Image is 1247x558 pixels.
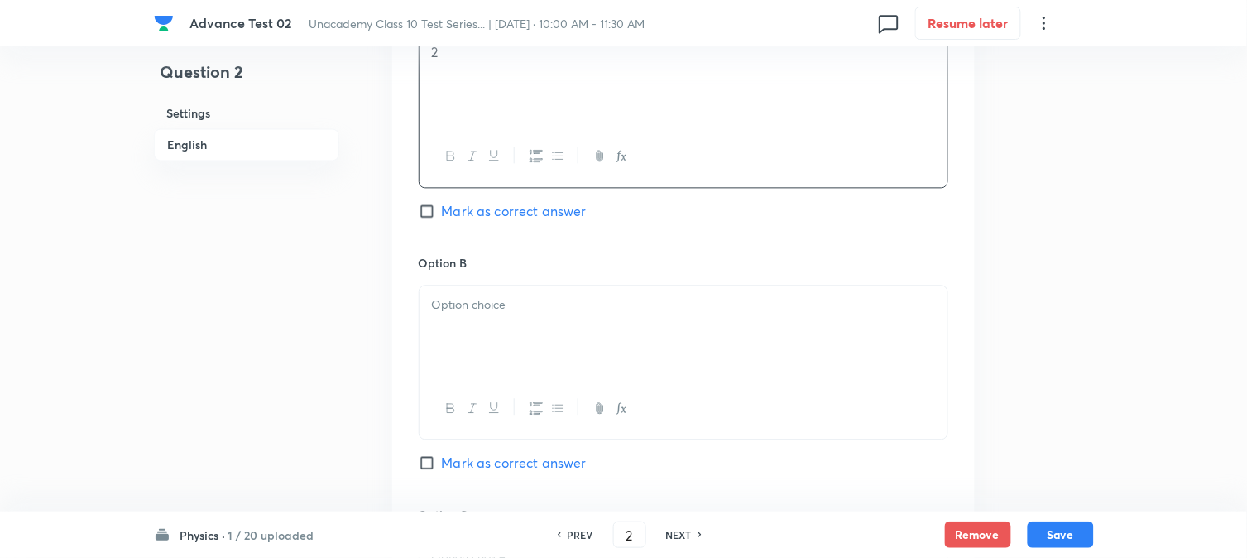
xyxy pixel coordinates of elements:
[154,128,339,161] h6: English
[568,527,593,542] h6: PREV
[154,60,339,98] h4: Question 2
[419,254,948,272] h6: Option B
[154,98,339,128] h6: Settings
[915,7,1021,40] button: Resume later
[180,527,226,544] h6: Physics ·
[442,201,587,221] span: Mark as correct answer
[432,43,935,62] p: 2
[442,453,587,473] span: Mark as correct answer
[1028,522,1094,548] button: Save
[228,527,314,544] h6: 1 / 20 uploaded
[666,527,692,542] h6: NEXT
[154,13,174,33] img: Company Logo
[189,14,292,31] span: Advance Test 02
[419,506,948,523] h6: Option C
[945,522,1011,548] button: Remove
[154,13,177,33] a: Company Logo
[309,16,645,31] span: Unacademy Class 10 Test Series... | [DATE] · 10:00 AM - 11:30 AM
